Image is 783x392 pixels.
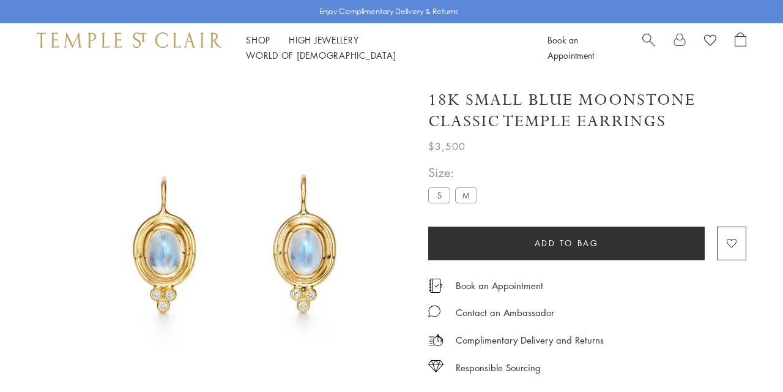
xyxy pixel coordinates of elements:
[456,360,541,375] div: Responsible Sourcing
[547,34,594,61] a: Book an Appointment
[456,333,604,348] p: Complimentary Delivery and Returns
[246,32,520,63] nav: Main navigation
[428,360,443,372] img: icon_sourcing.svg
[289,34,359,46] a: High JewelleryHigh Jewellery
[428,305,440,317] img: MessageIcon-01_2.svg
[428,89,746,132] h1: 18K Small Blue Moonstone Classic Temple Earrings
[428,187,450,203] label: S
[535,236,599,250] span: Add to bag
[428,333,443,348] img: icon_delivery.svg
[456,305,554,320] div: Contact an Ambassador
[642,32,655,63] a: Search
[246,34,270,46] a: ShopShop
[246,49,396,61] a: World of [DEMOGRAPHIC_DATA]World of [DEMOGRAPHIC_DATA]
[456,279,543,292] a: Book an Appointment
[735,32,746,63] a: Open Shopping Bag
[37,32,221,47] img: Temple St. Clair
[428,138,466,154] span: $3,500
[319,6,458,18] p: Enjoy Complimentary Delivery & Returns
[428,162,482,183] span: Size:
[455,187,477,203] label: M
[428,279,443,293] img: icon_appointment.svg
[428,227,705,260] button: Add to bag
[704,32,716,51] a: View Wishlist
